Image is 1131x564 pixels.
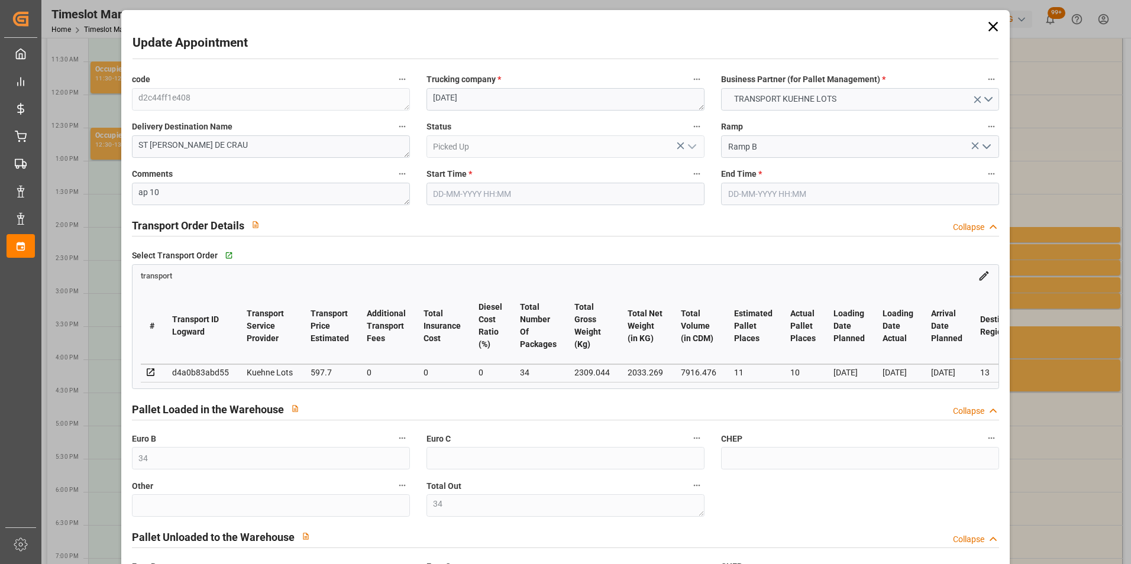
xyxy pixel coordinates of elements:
[781,288,825,364] th: Actual Pallet Places
[395,478,410,493] button: Other
[874,288,922,364] th: Loading Date Actual
[689,430,705,446] button: Euro C
[358,288,415,364] th: Additional Transport Fees
[133,34,248,53] h2: Update Appointment
[725,288,781,364] th: Estimated Pallet Places
[721,135,999,158] input: Type to search/select
[721,433,742,445] span: CHEP
[163,288,238,364] th: Transport ID Logward
[395,72,410,87] button: code
[689,119,705,134] button: Status
[247,365,293,380] div: Kuehne Lots
[132,183,410,205] textarea: ap 10
[426,183,705,205] input: DD-MM-YYYY HH:MM
[721,168,762,180] span: End Time
[284,397,306,420] button: View description
[244,213,267,236] button: View description
[683,138,700,156] button: open menu
[574,365,610,380] div: 2309.044
[238,288,302,364] th: Transport Service Provider
[883,365,913,380] div: [DATE]
[931,365,962,380] div: [DATE]
[971,288,1033,364] th: Destination Region
[132,73,150,86] span: code
[426,480,461,492] span: Total Out
[689,72,705,87] button: Trucking company *
[689,166,705,181] button: Start Time *
[424,365,461,380] div: 0
[984,166,999,181] button: End Time *
[790,365,816,380] div: 10
[984,430,999,446] button: CHEP
[367,365,406,380] div: 0
[721,88,999,111] button: open menu
[395,166,410,181] button: Comments
[132,529,295,545] h2: Pallet Unloaded to the Warehouse
[426,135,705,158] input: Type to search/select
[172,365,229,380] div: d4a0b83abd55
[132,168,173,180] span: Comments
[132,121,232,133] span: Delivery Destination Name
[141,270,172,280] a: transport
[984,119,999,134] button: Ramp
[132,401,284,417] h2: Pallet Loaded in the Warehouse
[689,478,705,493] button: Total Out
[415,288,470,364] th: Total Insurance Cost
[426,168,472,180] span: Start Time
[426,494,705,517] textarea: 34
[734,365,773,380] div: 11
[984,72,999,87] button: Business Partner (for Pallet Management) *
[511,288,565,364] th: Total Number Of Packages
[672,288,725,364] th: Total Volume (in CDM)
[681,365,716,380] div: 7916.476
[922,288,971,364] th: Arrival Date Planned
[395,119,410,134] button: Delivery Destination Name
[132,249,218,262] span: Select Transport Order
[132,88,410,111] textarea: d2c44ff1e408
[132,480,153,492] span: Other
[426,88,705,111] textarea: [DATE]
[132,218,244,234] h2: Transport Order Details
[479,365,502,380] div: 0
[980,365,1024,380] div: 13
[132,433,156,445] span: Euro B
[311,365,349,380] div: 597.7
[953,405,984,417] div: Collapse
[141,288,163,364] th: #
[628,365,663,380] div: 2033.269
[302,288,358,364] th: Transport Price Estimated
[825,288,874,364] th: Loading Date Planned
[953,221,984,234] div: Collapse
[619,288,672,364] th: Total Net Weight (in KG)
[426,121,451,133] span: Status
[565,288,619,364] th: Total Gross Weight (Kg)
[141,271,172,280] span: transport
[395,430,410,446] button: Euro B
[833,365,865,380] div: [DATE]
[977,138,995,156] button: open menu
[295,525,317,547] button: View description
[953,533,984,546] div: Collapse
[520,365,557,380] div: 34
[470,288,511,364] th: Diesel Cost Ratio (%)
[426,433,451,445] span: Euro C
[721,121,743,133] span: Ramp
[721,73,886,86] span: Business Partner (for Pallet Management)
[728,93,842,105] span: TRANSPORT KUEHNE LOTS
[721,183,999,205] input: DD-MM-YYYY HH:MM
[132,135,410,158] textarea: ST [PERSON_NAME] DE CRAU
[426,73,501,86] span: Trucking company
